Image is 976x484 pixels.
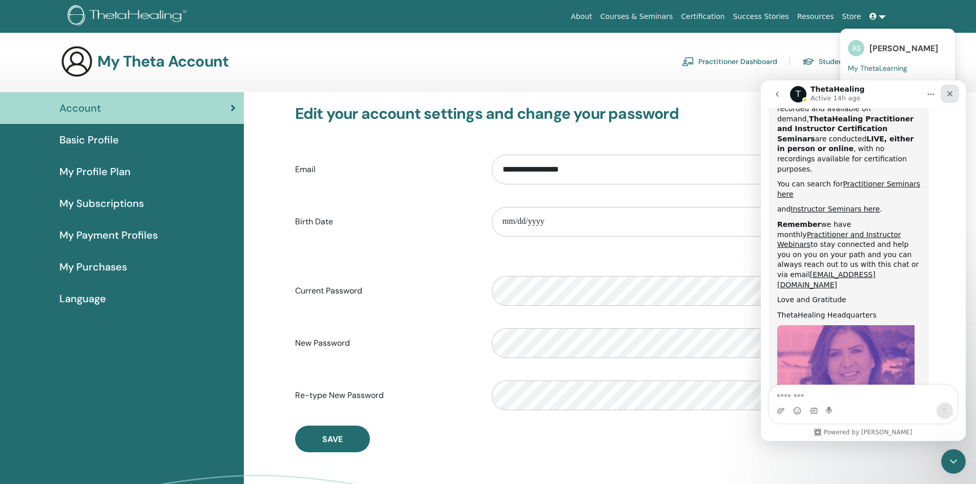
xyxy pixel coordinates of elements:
[941,449,966,474] iframe: Intercom live chat
[16,215,160,225] div: Love and Gratitude
[848,60,947,76] a: My ThetaLearning
[59,132,119,148] span: Basic Profile
[59,100,101,116] span: Account
[176,322,192,339] button: Send a message…
[16,124,160,134] div: and .
[59,259,127,275] span: My Purchases
[16,150,140,169] a: Practitioner and Instructor Webinars
[16,230,160,240] div: ThetaHealing Headquarters
[97,52,229,71] h3: My Theta Account
[802,53,885,70] a: Student Dashboard
[287,212,484,232] label: Birth Date
[16,99,160,119] div: You can search for
[9,305,196,322] textarea: Message…
[677,7,729,26] a: Certification
[682,53,777,70] a: Practitioner Dashboard
[322,434,343,445] span: Save
[16,34,153,62] b: ThetaHealing Practitioner and Instructor Certification Seminars
[682,57,694,66] img: chalkboard-teacher.svg
[287,333,484,353] label: New Password
[567,7,596,26] a: About
[848,64,907,73] span: My ThetaLearning
[287,386,484,405] label: Re-type New Password
[65,326,73,334] button: Start recording
[295,104,870,123] h3: Edit your account settings and change your password
[16,139,160,209] div: we have monthly to stay connected and help you on you on your path and you can always reach out t...
[295,426,370,452] button: Save
[848,36,947,60] a: AS[PERSON_NAME]
[793,7,838,26] a: Resources
[869,43,938,54] span: [PERSON_NAME]
[59,164,131,179] span: My Profile Plan
[32,326,40,334] button: Emoji picker
[49,326,57,334] button: Gif picker
[848,40,864,56] span: AS
[16,140,60,148] b: Remember
[287,281,484,301] label: Current Password
[68,5,190,28] img: logo.png
[16,99,159,118] a: Practitioner Seminars here
[802,57,815,66] img: graduation-cap.svg
[16,326,24,334] button: Upload attachment
[59,227,158,243] span: My Payment Profiles
[729,7,793,26] a: Success Stories
[16,190,115,208] a: [EMAIL_ADDRESS][DOMAIN_NAME]
[287,160,484,179] label: Email
[60,45,93,78] img: generic-user-icon.jpg
[59,196,144,211] span: My Subscriptions
[848,76,947,93] a: My ThetaHealers
[838,7,865,26] a: Store
[59,291,106,306] span: Language
[596,7,677,26] a: Courses & Seminars
[761,80,966,441] iframe: Intercom live chat
[16,13,160,94] div: While Enhancement Seminars are recorded and available on demand, are conducted , with no recordin...
[30,124,119,133] a: Instructor Seminars here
